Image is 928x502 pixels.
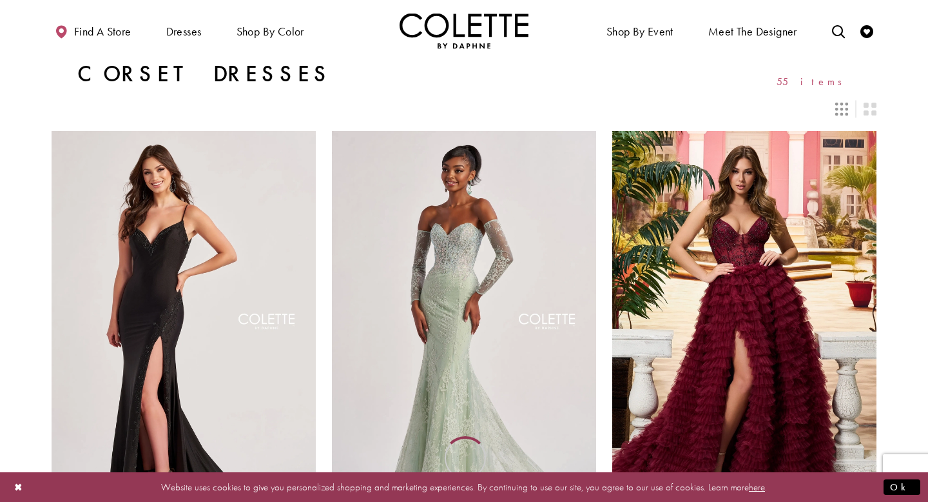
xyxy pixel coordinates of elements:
[708,25,797,38] span: Meet the designer
[705,13,800,48] a: Meet the designer
[74,25,131,38] span: Find a store
[603,13,677,48] span: Shop By Event
[93,478,835,496] p: Website uses cookies to give you personalized shopping and marketing experiences. By continuing t...
[857,13,876,48] a: Check Wishlist
[77,61,332,87] h1: Corset Dresses
[777,76,851,87] span: 55 items
[606,25,673,38] span: Shop By Event
[237,25,304,38] span: Shop by color
[835,103,848,115] span: Switch layout to 3 columns
[400,13,528,48] img: Colette by Daphne
[52,13,134,48] a: Find a store
[163,13,205,48] span: Dresses
[749,480,765,493] a: here
[884,479,920,495] button: Submit Dialog
[400,13,528,48] a: Visit Home Page
[8,476,30,498] button: Close Dialog
[829,13,848,48] a: Toggle search
[166,25,202,38] span: Dresses
[864,103,876,115] span: Switch layout to 2 columns
[233,13,307,48] span: Shop by color
[44,95,884,123] div: Layout Controls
